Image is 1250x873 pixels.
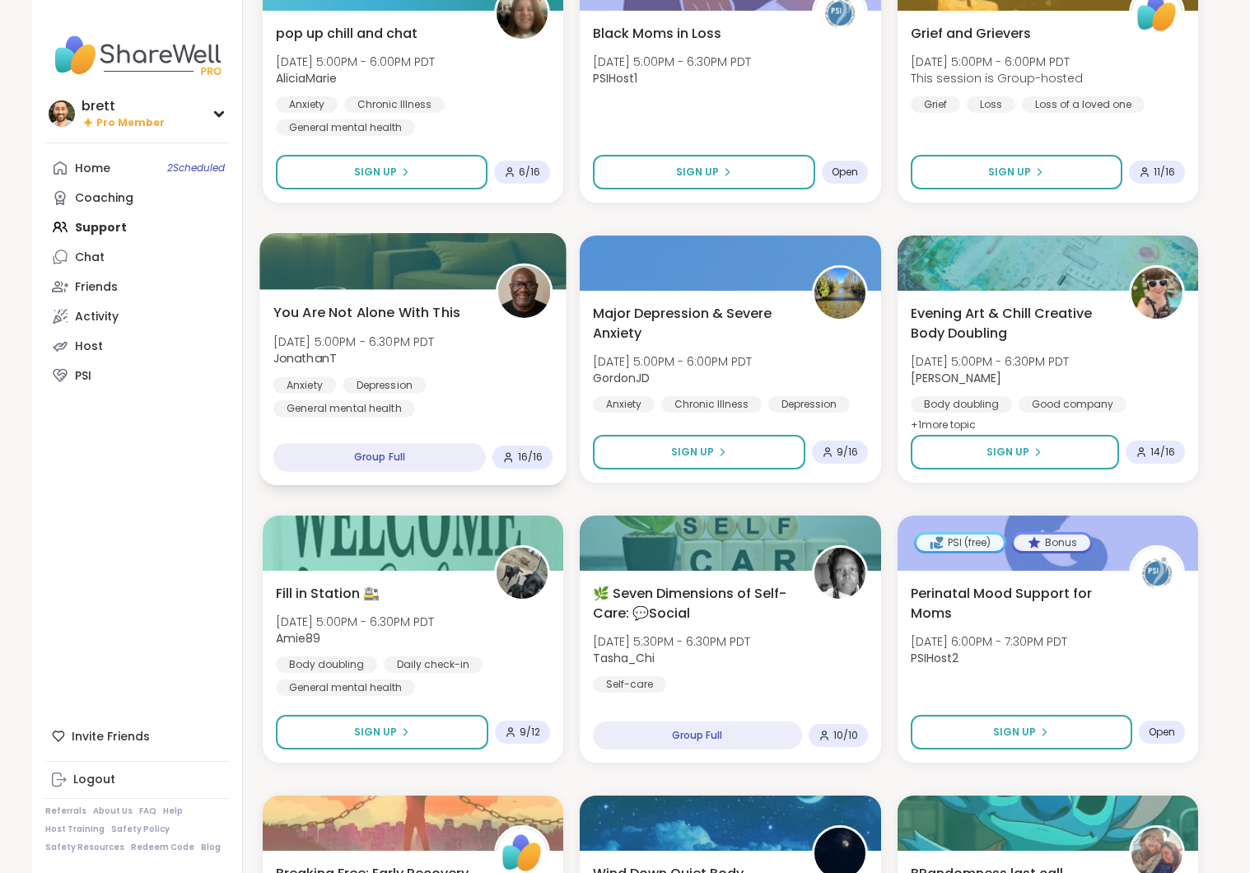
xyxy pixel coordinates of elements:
div: Good company [1019,396,1126,413]
div: Group Full [593,721,801,749]
button: Sign Up [911,155,1122,189]
span: pop up chill and chat [276,24,417,44]
span: 16 / 16 [518,451,543,464]
img: Adrienne_QueenOfTheDawn [1131,268,1182,319]
div: Loss of a loved one [1022,96,1145,113]
span: [DATE] 5:00PM - 6:00PM PDT [911,54,1083,70]
div: PSI (free) [917,535,1004,551]
span: 14 / 16 [1150,446,1175,459]
div: Activity [75,309,119,325]
a: Safety Policy [111,824,170,835]
a: About Us [93,805,133,817]
span: Sign Up [354,725,397,740]
img: JonathanT [498,266,550,318]
a: Host Training [45,824,105,835]
button: Sign Up [911,715,1132,749]
div: Invite Friends [45,721,229,751]
div: Anxiety [273,376,337,393]
span: Sign Up [354,165,397,180]
b: JonathanT [273,350,338,366]
div: General mental health [276,679,415,696]
div: Daily check-in [384,656,483,673]
button: Sign Up [276,715,488,749]
img: GordonJD [814,268,865,319]
span: Sign Up [988,165,1031,180]
b: [PERSON_NAME] [911,370,1001,386]
a: Activity [45,301,229,331]
span: [DATE] 5:00PM - 6:30PM PDT [273,333,435,349]
span: Perinatal Mood Support for Moms [911,584,1111,623]
span: Black Moms in Loss [593,24,721,44]
b: Amie89 [276,630,320,647]
a: Help [163,805,183,817]
span: [DATE] 5:00PM - 6:30PM PDT [593,54,751,70]
span: 🌿 Seven Dimensions of Self-Care: 💬Social [593,584,793,623]
img: Amie89 [497,548,548,599]
span: Pro Member [96,116,165,130]
div: Loss [967,96,1015,113]
span: Evening Art & Chill Creative Body Doubling [911,304,1111,343]
div: PSI [75,368,91,385]
div: Home [75,161,110,177]
button: Sign Up [593,435,805,469]
div: Depression [768,396,850,413]
b: PSIHost1 [593,70,637,86]
a: Host [45,331,229,361]
span: 2 Scheduled [167,161,225,175]
a: Logout [45,765,229,795]
span: Open [1149,726,1175,739]
div: Coaching [75,190,133,207]
div: Chronic Illness [344,96,445,113]
img: ShareWell Nav Logo [45,26,229,84]
button: Sign Up [911,435,1119,469]
div: brett [82,97,165,115]
div: Group Full [273,443,486,472]
img: Tasha_Chi [814,548,865,599]
img: brett [49,100,75,127]
b: AliciaMarie [276,70,337,86]
b: PSIHost2 [911,650,958,666]
span: Sign Up [986,445,1029,460]
b: Tasha_Chi [593,650,655,666]
span: Sign Up [993,725,1036,740]
div: Chat [75,250,105,266]
a: Coaching [45,183,229,212]
a: Chat [45,242,229,272]
span: Open [832,166,858,179]
div: Body doubling [911,396,1012,413]
a: Safety Resources [45,842,124,853]
span: [DATE] 5:00PM - 6:30PM PDT [276,614,434,630]
span: [DATE] 5:30PM - 6:30PM PDT [593,633,750,650]
span: Major Depression & Severe Anxiety [593,304,793,343]
div: Self-care [593,676,666,693]
a: Home2Scheduled [45,153,229,183]
a: Redeem Code [131,842,194,853]
span: This session is Group-hosted [911,70,1083,86]
div: Grief [911,96,960,113]
span: Sign Up [676,165,719,180]
span: 10 / 10 [833,729,858,742]
div: Anxiety [593,396,655,413]
a: Blog [201,842,221,853]
a: Referrals [45,805,86,817]
b: GordonJD [593,370,650,386]
div: Bonus [1014,535,1090,551]
span: You Are Not Alone With This [273,302,460,322]
a: Friends [45,272,229,301]
span: [DATE] 5:00PM - 6:00PM PDT [276,54,435,70]
span: 11 / 16 [1154,166,1175,179]
div: General mental health [273,400,415,417]
img: PSIHost2 [1131,548,1182,599]
a: FAQ [139,805,156,817]
span: [DATE] 6:00PM - 7:30PM PDT [911,633,1067,650]
a: PSI [45,361,229,390]
span: 9 / 16 [837,446,858,459]
span: 9 / 12 [520,726,540,739]
div: Depression [343,376,426,393]
span: Grief and Grievers [911,24,1031,44]
button: Sign Up [276,155,487,189]
span: Sign Up [671,445,714,460]
span: [DATE] 5:00PM - 6:30PM PDT [911,353,1069,370]
div: Friends [75,279,118,296]
div: Logout [73,772,115,788]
